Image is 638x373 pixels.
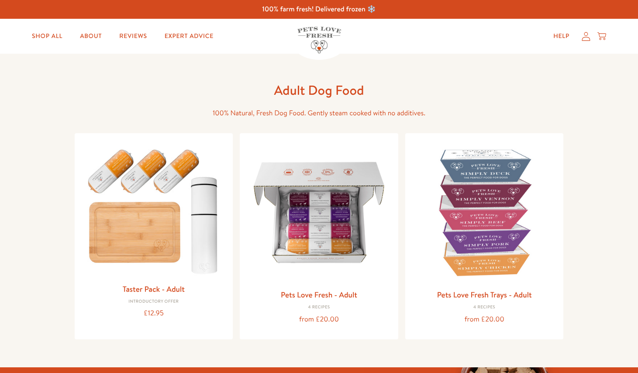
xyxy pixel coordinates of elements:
img: Pets Love Fresh [297,27,341,53]
a: Pets Love Fresh - Adult [281,289,357,300]
div: from £20.00 [247,314,391,325]
div: 4 Recipes [412,305,557,310]
div: from £20.00 [412,314,557,325]
a: Help [546,28,576,45]
img: Pets Love Fresh - Adult [247,140,391,285]
a: Taster Pack - Adult [123,283,185,294]
a: About [73,28,109,45]
a: Reviews [112,28,154,45]
span: 100% Natural, Fresh Dog Food. Gently steam cooked with no additives. [213,108,425,118]
div: Introductory Offer [82,299,226,304]
a: Shop All [25,28,69,45]
img: Pets Love Fresh Trays - Adult [412,140,557,285]
a: Expert Advice [158,28,221,45]
div: £12.95 [82,307,226,319]
h1: Adult Dog Food [179,82,459,99]
a: Pets Love Fresh Trays - Adult [437,289,532,300]
img: Taster Pack - Adult [82,140,226,279]
div: 4 Recipes [247,305,391,310]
